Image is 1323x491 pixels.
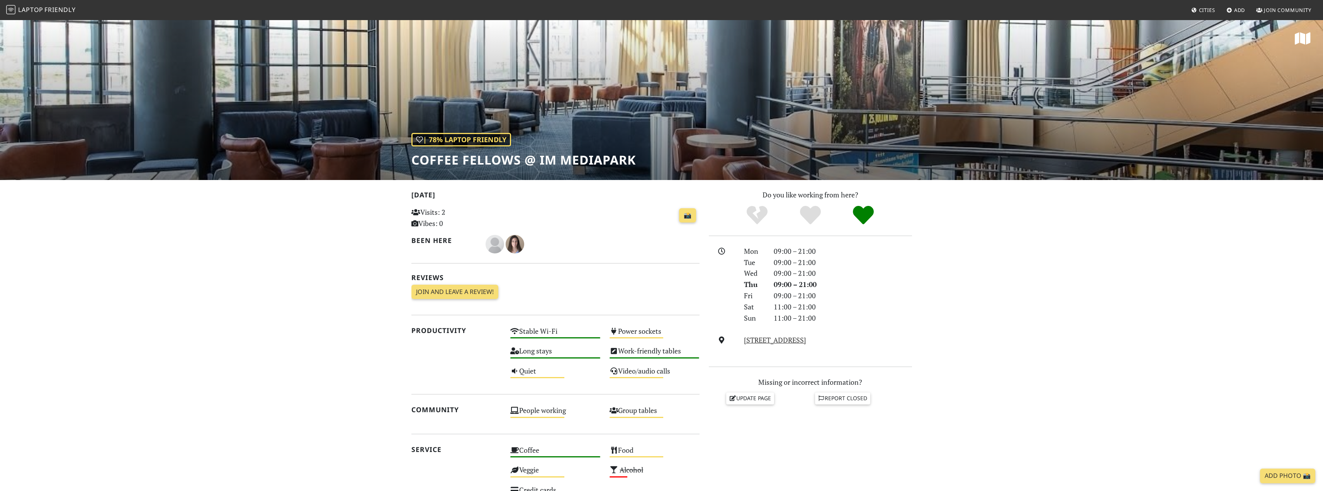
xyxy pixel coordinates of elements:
div: Definitely! [837,205,890,226]
div: Mon [739,246,769,257]
div: Group tables [605,404,704,424]
a: Add Photo 📸 [1260,469,1315,483]
a: [STREET_ADDRESS] [744,335,806,345]
span: Laptop [18,5,43,14]
div: 09:00 – 21:00 [769,268,917,279]
div: 09:00 – 21:00 [769,290,917,301]
div: Power sockets [605,325,704,345]
a: Join Community [1253,3,1315,17]
a: Report closed [815,392,871,404]
div: 09:00 – 21:00 [769,279,917,290]
div: 09:00 – 21:00 [769,246,917,257]
img: 4485-karime.jpg [506,235,524,253]
div: | 78% Laptop Friendly [411,133,511,146]
h2: [DATE] [411,191,700,202]
div: Yes [784,205,837,226]
a: Cities [1188,3,1218,17]
a: Add [1223,3,1248,17]
a: Join and leave a review! [411,285,498,299]
div: Work-friendly tables [605,345,704,364]
a: LaptopFriendly LaptopFriendly [6,3,76,17]
h2: Service [411,445,501,454]
div: Wed [739,268,769,279]
div: Sat [739,301,769,313]
div: Coffee [506,444,605,464]
s: Alcohol [620,465,643,474]
p: Visits: 2 Vibes: 0 [411,207,501,229]
div: 09:00 – 21:00 [769,257,917,268]
h2: Reviews [411,274,700,282]
p: Missing or incorrect information? [709,377,912,388]
h2: Productivity [411,326,501,335]
div: Thu [739,279,769,290]
p: Do you like working from here? [709,189,912,200]
h2: Been here [411,236,477,245]
div: Quiet [506,365,605,384]
span: Friendly [44,5,75,14]
div: 11:00 – 21:00 [769,301,917,313]
a: Update page [726,392,774,404]
div: Tue [739,257,769,268]
div: Video/audio calls [605,365,704,384]
div: Veggie [506,464,605,483]
img: LaptopFriendly [6,5,15,14]
div: Fri [739,290,769,301]
span: Join Community [1264,7,1311,14]
img: blank-535327c66bd565773addf3077783bbfce4b00ec00e9fd257753287c682c7fa38.png [486,235,504,253]
span: Cities [1199,7,1215,14]
h2: Community [411,406,501,414]
div: People working [506,404,605,424]
div: Sun [739,313,769,324]
div: Food [605,444,704,464]
span: karime Villanueva [506,239,524,248]
div: Stable Wi-Fi [506,325,605,345]
div: 11:00 – 21:00 [769,313,917,324]
h1: Coffee Fellows @ Im Mediapark [411,153,636,167]
span: Add [1234,7,1245,14]
a: 📸 [679,208,696,223]
div: Long stays [506,345,605,364]
span: Niklas [486,239,506,248]
div: No [730,205,784,226]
